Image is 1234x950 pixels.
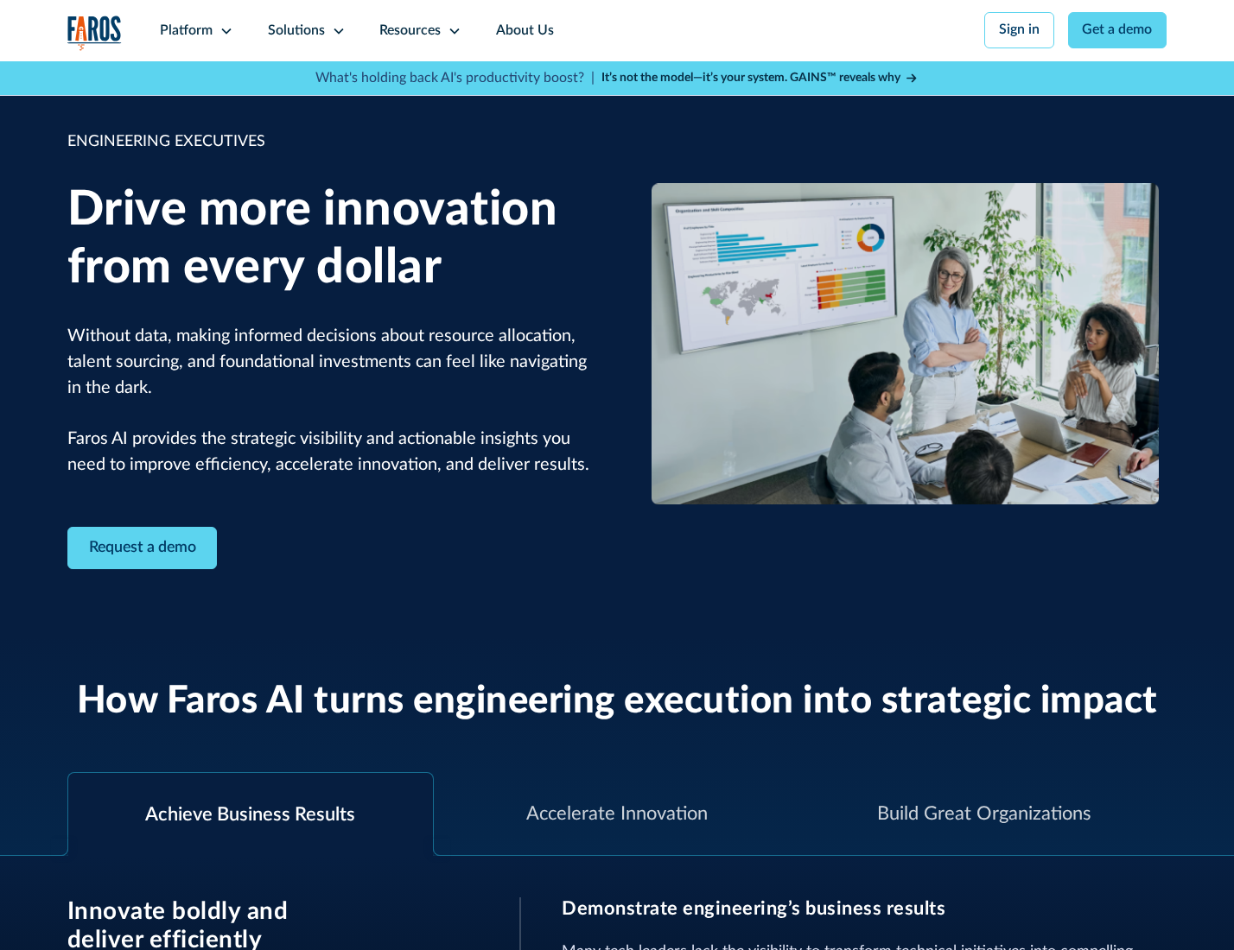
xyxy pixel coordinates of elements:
[1068,12,1167,48] a: Get a demo
[67,16,123,51] a: home
[67,181,592,297] h1: Drive more innovation from every dollar
[67,16,123,51] img: Logo of the analytics and reporting company Faros.
[877,800,1091,828] div: Build Great Organizations
[562,897,1167,920] h3: Demonstrate engineering’s business results
[77,679,1158,725] h2: How Faros AI turns engineering execution into strategic impact
[67,130,592,154] div: ENGINEERING EXECUTIVES
[67,527,218,569] a: Contact Modal
[984,12,1054,48] a: Sign in
[145,801,355,829] div: Achieve Business Results
[601,69,919,87] a: It’s not the model—it’s your system. GAINS™ reveals why
[67,324,592,478] p: Without data, making informed decisions about resource allocation, talent sourcing, and foundatio...
[379,21,441,41] div: Resources
[526,800,708,828] div: Accelerate Innovation
[315,68,595,89] p: What's holding back AI's productivity boost? |
[160,21,213,41] div: Platform
[268,21,325,41] div: Solutions
[601,72,900,84] strong: It’s not the model—it’s your system. GAINS™ reveals why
